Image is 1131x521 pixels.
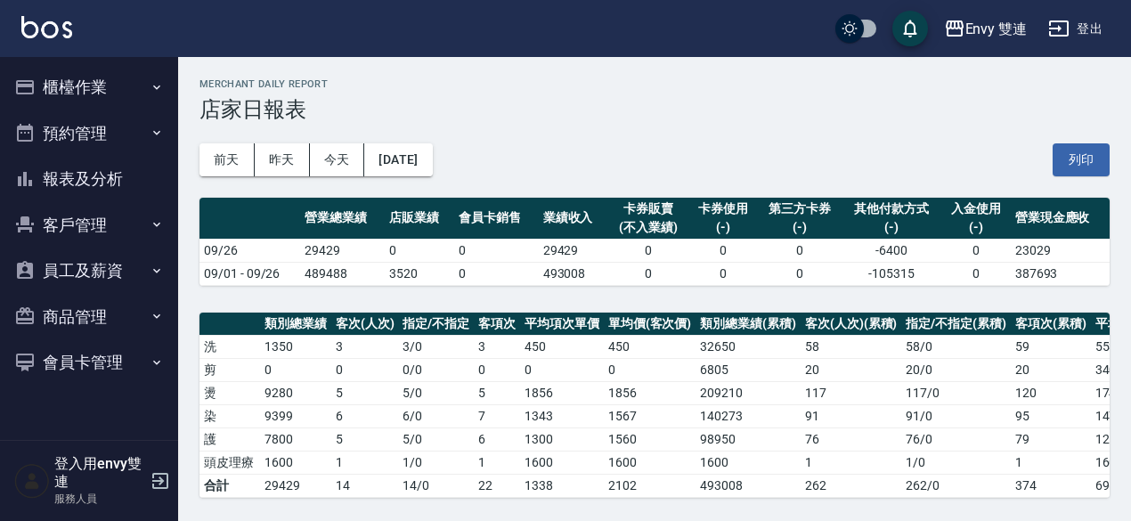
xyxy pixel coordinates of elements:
[199,97,1110,122] h3: 店家日報表
[604,427,696,451] td: 1560
[688,239,758,262] td: 0
[801,313,902,336] th: 客次(人次)(累積)
[398,381,474,404] td: 5 / 0
[696,404,801,427] td: 140273
[696,313,801,336] th: 類別總業績(累積)
[1011,335,1091,358] td: 59
[539,198,608,240] th: 業績收入
[604,474,696,497] td: 2102
[398,427,474,451] td: 5 / 0
[520,335,604,358] td: 450
[539,262,608,285] td: 493008
[474,451,520,474] td: 1
[539,239,608,262] td: 29429
[696,381,801,404] td: 209210
[762,218,838,237] div: (-)
[199,427,260,451] td: 護
[199,451,260,474] td: 頭皮理療
[520,381,604,404] td: 1856
[331,427,399,451] td: 5
[1011,239,1110,262] td: 23029
[901,358,1011,381] td: 20 / 0
[331,381,399,404] td: 5
[613,199,684,218] div: 卡券販賣
[398,451,474,474] td: 1 / 0
[398,335,474,358] td: 3 / 0
[762,199,838,218] div: 第三方卡券
[331,358,399,381] td: 0
[199,404,260,427] td: 染
[398,474,474,497] td: 14/0
[14,463,50,499] img: Person
[454,239,539,262] td: 0
[801,451,902,474] td: 1
[608,239,688,262] td: 0
[1011,381,1091,404] td: 120
[604,358,696,381] td: 0
[1011,451,1091,474] td: 1
[688,262,758,285] td: 0
[801,358,902,381] td: 20
[331,404,399,427] td: 6
[613,218,684,237] div: (不入業績)
[260,451,331,474] td: 1600
[1011,313,1091,336] th: 客項次(累積)
[331,335,399,358] td: 3
[892,11,928,46] button: save
[260,427,331,451] td: 7800
[693,218,753,237] div: (-)
[474,381,520,404] td: 5
[255,143,310,176] button: 昨天
[758,239,842,262] td: 0
[300,262,385,285] td: 489488
[901,313,1011,336] th: 指定/不指定(累積)
[901,474,1011,497] td: 262/0
[331,474,399,497] td: 14
[7,156,171,202] button: 報表及分析
[696,427,801,451] td: 98950
[520,451,604,474] td: 1600
[696,474,801,497] td: 493008
[758,262,842,285] td: 0
[604,381,696,404] td: 1856
[385,198,454,240] th: 店販業績
[941,239,1011,262] td: 0
[801,427,902,451] td: 76
[260,358,331,381] td: 0
[7,294,171,340] button: 商品管理
[398,358,474,381] td: 0 / 0
[801,404,902,427] td: 91
[474,313,520,336] th: 客項次
[21,16,72,38] img: Logo
[520,358,604,381] td: 0
[965,18,1028,40] div: Envy 雙連
[696,451,801,474] td: 1600
[696,358,801,381] td: 6805
[199,262,300,285] td: 09/01 - 09/26
[604,335,696,358] td: 450
[1041,12,1110,45] button: 登出
[801,381,902,404] td: 117
[474,427,520,451] td: 6
[331,451,399,474] td: 1
[801,474,902,497] td: 262
[842,239,940,262] td: -6400
[199,381,260,404] td: 燙
[946,199,1006,218] div: 入金使用
[901,451,1011,474] td: 1 / 0
[474,474,520,497] td: 22
[54,491,145,507] p: 服務人員
[474,358,520,381] td: 0
[901,427,1011,451] td: 76 / 0
[199,198,1110,286] table: a dense table
[199,78,1110,90] h2: Merchant Daily Report
[1011,262,1110,285] td: 387693
[260,335,331,358] td: 1350
[199,143,255,176] button: 前天
[604,451,696,474] td: 1600
[693,199,753,218] div: 卡券使用
[520,474,604,497] td: 1338
[1053,143,1110,176] button: 列印
[696,335,801,358] td: 32650
[1011,404,1091,427] td: 95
